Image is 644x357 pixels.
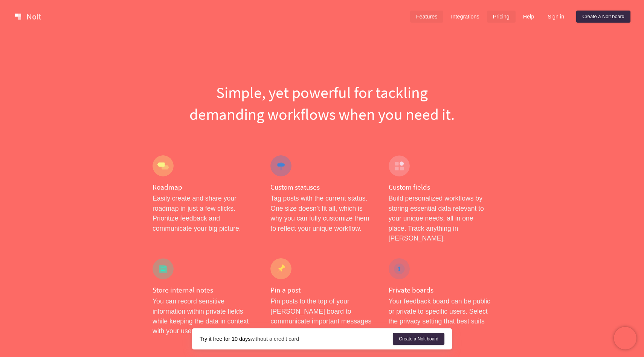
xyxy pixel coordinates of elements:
a: Create a Nolt board [393,333,444,345]
p: Build personalized workflows by storing essential data relevant to your unique needs, all in one ... [389,193,491,243]
h4: Pin a post [270,285,373,295]
div: without a credit card [200,335,393,343]
p: Pin posts to the top of your [PERSON_NAME] board to communicate important messages to your users,... [270,296,373,346]
h4: Roadmap [153,182,255,192]
p: Easily create and share your roadmap in just a few clicks. Prioritize feedback and communicate yo... [153,193,255,233]
a: Integrations [445,11,485,23]
a: Sign in [542,11,570,23]
a: Help [517,11,540,23]
a: Create a Nolt board [576,11,630,23]
h4: Store internal notes [153,285,255,295]
h4: Custom statuses [270,182,373,192]
a: Features [410,11,444,23]
p: You can record sensitive information within private fields while keeping the data in context with... [153,296,255,336]
p: Tag posts with the current status. One size doesn’t fit all, which is why you can fully customize... [270,193,373,233]
p: Your feedback board can be public or private to specific users. Select the privacy setting that b... [389,296,491,336]
iframe: Chatra live chat [614,327,636,349]
h4: Private boards [389,285,491,295]
strong: Try it free for 10 days [200,336,250,342]
h4: Custom fields [389,182,491,192]
a: Pricing [487,11,516,23]
h1: Simple, yet powerful for tackling demanding workflows when you need it. [153,81,491,125]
